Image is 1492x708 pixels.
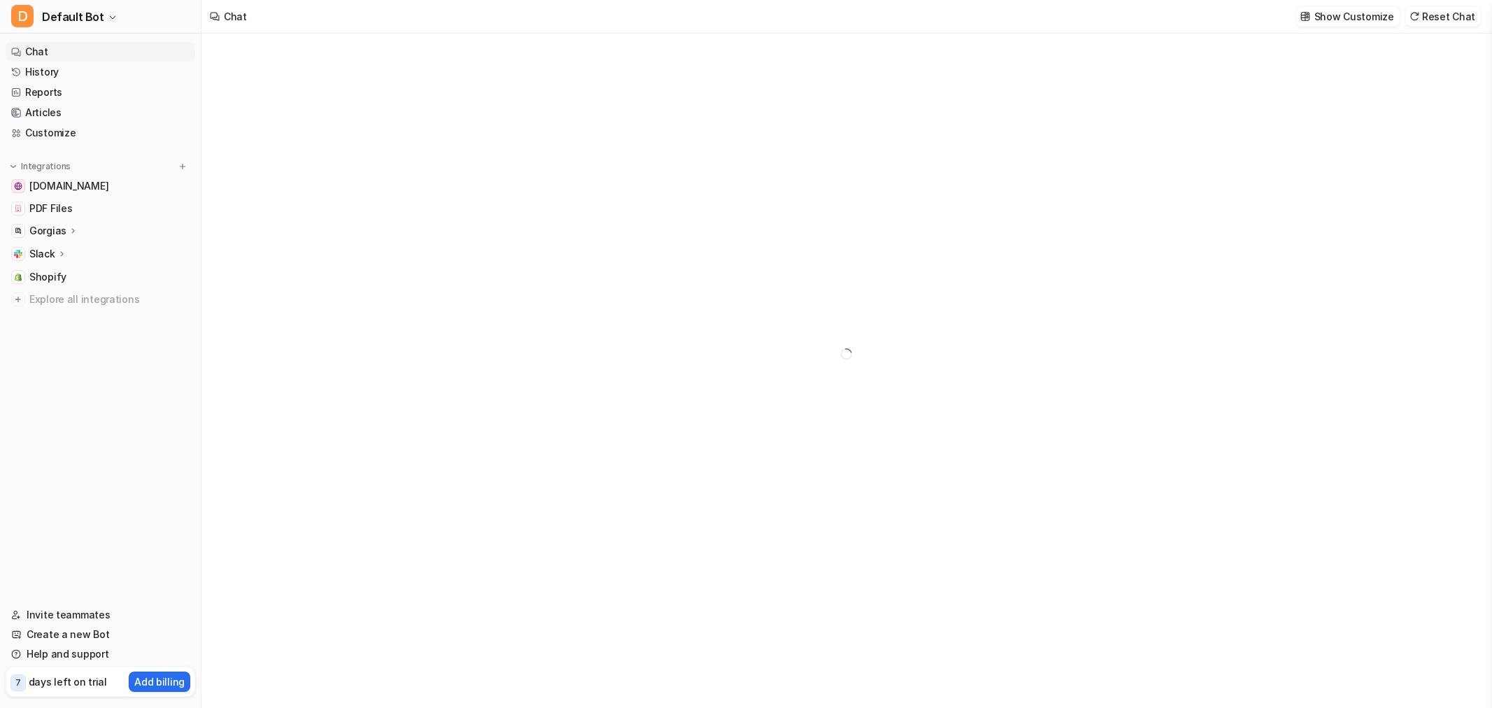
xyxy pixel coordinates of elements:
[14,273,22,281] img: Shopify
[6,103,195,122] a: Articles
[1300,11,1310,22] img: customize
[6,644,195,664] a: Help and support
[1296,6,1400,27] button: Show Customize
[1314,9,1394,24] p: Show Customize
[29,270,66,284] span: Shopify
[6,123,195,143] a: Customize
[1409,11,1419,22] img: reset
[134,674,185,689] p: Add billing
[29,674,107,689] p: days left on trial
[29,179,108,193] span: [DOMAIN_NAME]
[6,42,195,62] a: Chat
[6,290,195,309] a: Explore all integrations
[14,250,22,258] img: Slack
[6,160,75,174] button: Integrations
[21,161,71,172] p: Integrations
[6,199,195,218] a: PDF FilesPDF Files
[29,201,72,215] span: PDF Files
[1405,6,1481,27] button: Reset Chat
[14,182,22,190] img: help.years.com
[6,83,195,102] a: Reports
[29,247,55,261] p: Slack
[29,224,66,238] p: Gorgias
[15,677,21,689] p: 7
[224,9,247,24] div: Chat
[6,62,195,82] a: History
[6,625,195,644] a: Create a new Bot
[11,292,25,306] img: explore all integrations
[14,204,22,213] img: PDF Files
[14,227,22,235] img: Gorgias
[178,162,187,171] img: menu_add.svg
[6,267,195,287] a: ShopifyShopify
[29,288,190,311] span: Explore all integrations
[6,176,195,196] a: help.years.com[DOMAIN_NAME]
[129,672,190,692] button: Add billing
[42,7,104,27] span: Default Bot
[11,5,34,27] span: D
[6,605,195,625] a: Invite teammates
[8,162,18,171] img: expand menu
